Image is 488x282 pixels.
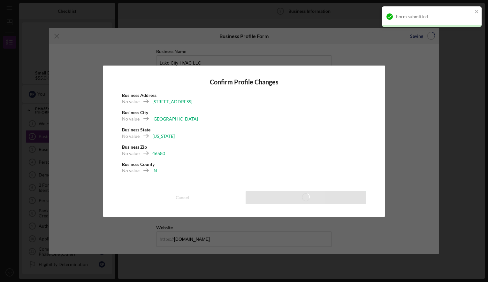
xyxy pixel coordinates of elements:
b: Business Address [122,92,156,98]
div: No value [122,150,140,157]
button: Save [246,191,366,204]
h4: Confirm Profile Changes [122,78,366,86]
b: Business Zip [122,144,147,150]
div: No value [122,116,140,122]
div: IN [152,168,157,174]
button: Cancel [122,191,242,204]
div: [STREET_ADDRESS] [152,98,192,105]
div: Cancel [176,191,189,204]
b: Business County [122,161,155,167]
b: Business State [122,127,150,132]
div: No value [122,168,140,174]
button: close [475,9,479,15]
div: [US_STATE] [152,133,175,139]
div: Form submitted [396,14,473,19]
b: Business City [122,110,148,115]
div: No value [122,133,140,139]
div: 46580 [152,150,165,157]
div: No value [122,98,140,105]
div: [GEOGRAPHIC_DATA] [152,116,198,122]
